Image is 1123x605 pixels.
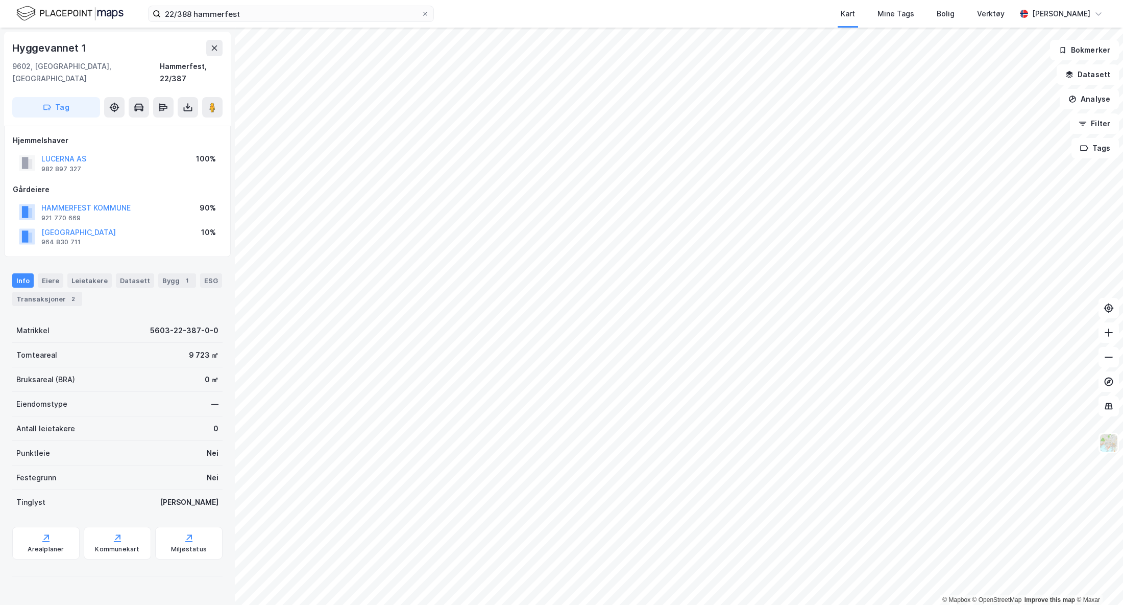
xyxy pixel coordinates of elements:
[1070,113,1119,134] button: Filter
[16,472,56,484] div: Festegrunn
[67,273,112,288] div: Leietakere
[1024,596,1075,603] a: Improve this map
[16,5,124,22] img: logo.f888ab2527a4732fd821a326f86c7f29.svg
[171,545,207,553] div: Miljøstatus
[1071,138,1119,158] button: Tags
[28,545,64,553] div: Arealplaner
[12,292,82,306] div: Transaksjoner
[942,596,970,603] a: Mapbox
[200,273,222,288] div: ESG
[38,273,63,288] div: Eiere
[200,202,216,214] div: 90%
[211,398,218,410] div: —
[16,374,75,386] div: Bruksareal (BRA)
[16,349,57,361] div: Tomteareal
[182,275,192,286] div: 1
[207,447,218,459] div: Nei
[1050,40,1119,60] button: Bokmerker
[41,214,81,222] div: 921 770 669
[841,8,855,20] div: Kart
[937,8,955,20] div: Bolig
[95,545,139,553] div: Kommunekart
[189,349,218,361] div: 9 723 ㎡
[150,324,218,337] div: 5603-22-387-0-0
[41,238,81,246] div: 964 830 711
[160,60,223,85] div: Hammerfest, 22/387
[1072,556,1123,605] iframe: Chat Widget
[16,423,75,435] div: Antall leietakere
[1099,433,1118,453] img: Z
[16,324,50,337] div: Matrikkel
[972,596,1022,603] a: OpenStreetMap
[13,134,222,147] div: Hjemmelshaver
[12,40,88,56] div: Hyggevannet 1
[1060,89,1119,109] button: Analyse
[160,496,218,508] div: [PERSON_NAME]
[16,496,45,508] div: Tinglyst
[213,423,218,435] div: 0
[196,153,216,165] div: 100%
[12,97,100,118] button: Tag
[201,226,216,239] div: 10%
[41,165,81,173] div: 982 897 327
[977,8,1005,20] div: Verktøy
[877,8,914,20] div: Mine Tags
[13,183,222,196] div: Gårdeiere
[16,447,50,459] div: Punktleie
[158,273,196,288] div: Bygg
[116,273,154,288] div: Datasett
[207,472,218,484] div: Nei
[68,294,78,304] div: 2
[1032,8,1090,20] div: [PERSON_NAME]
[205,374,218,386] div: 0 ㎡
[1057,64,1119,85] button: Datasett
[16,398,67,410] div: Eiendomstype
[12,273,34,288] div: Info
[12,60,160,85] div: 9602, [GEOGRAPHIC_DATA], [GEOGRAPHIC_DATA]
[161,6,421,21] input: Søk på adresse, matrikkel, gårdeiere, leietakere eller personer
